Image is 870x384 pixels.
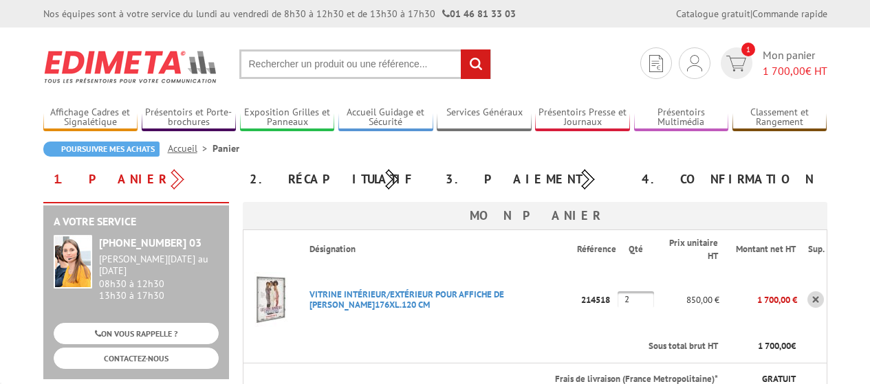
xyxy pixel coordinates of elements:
p: € [730,340,796,353]
div: | [676,7,827,21]
img: widget-service.jpg [54,235,92,289]
a: VITRINE INTéRIEUR/EXTéRIEUR POUR AFFICHE DE [PERSON_NAME]176XL.120 CM [309,289,504,310]
th: Sous total brut HT [298,330,720,363]
span: 1 [741,43,755,56]
img: devis rapide [649,55,663,72]
img: devis rapide [726,56,746,71]
th: Qté [618,230,654,269]
p: Montant net HT [730,243,796,256]
div: [PERSON_NAME][DATE] au [DATE] [99,253,219,277]
a: Commande rapide [752,8,827,20]
a: Présentoirs Multimédia [634,106,729,129]
a: Poursuivre mes achats [43,142,160,157]
th: Sup. [797,230,827,269]
img: Edimeta [43,41,219,92]
div: 2. Récapitulatif [239,167,435,192]
strong: 01 46 81 33 03 [442,8,516,20]
a: Affichage Cadres et Signalétique [43,106,138,129]
a: Accueil [168,142,213,155]
img: devis rapide [687,55,702,71]
a: ON VOUS RAPPELLE ? [54,323,219,344]
a: Accueil Guidage et Sécurité [338,106,433,129]
a: devis rapide 1 Mon panier 1 700,00€ HT [717,47,827,79]
a: Catalogue gratuit [676,8,750,20]
span: 1 700,00 [758,340,791,352]
a: Présentoirs Presse et Journaux [535,106,630,129]
input: Rechercher un produit ou une référence... [239,49,491,79]
p: 214518 [577,288,618,312]
a: Présentoirs et Porte-brochures [142,106,237,129]
div: Nos équipes sont à votre service du lundi au vendredi de 8h30 à 12h30 et de 13h30 à 17h30 [43,7,516,21]
div: 1. Panier [43,167,239,192]
a: Classement et Rangement [732,106,827,129]
span: Mon panier [763,47,827,79]
a: Services Généraux [437,106,532,129]
h3: Mon panier [243,202,827,229]
th: Désignation [298,230,578,269]
p: 1 700,00 € [719,288,797,312]
p: Référence [577,243,616,256]
h2: A votre service [54,216,219,228]
li: Panier [213,142,239,155]
p: Prix unitaire HT [665,237,718,262]
span: € HT [763,63,827,79]
strong: [PHONE_NUMBER] 03 [99,236,202,249]
a: Exposition Grilles et Panneaux [240,106,335,129]
a: CONTACTEZ-NOUS [54,348,219,369]
div: 3. Paiement [435,167,631,192]
span: 1 700,00 [763,64,805,78]
div: 4. Confirmation [631,167,827,192]
input: rechercher [461,49,490,79]
p: 850,00 € [654,288,719,312]
div: 08h30 à 12h30 13h30 à 17h30 [99,253,219,301]
img: VITRINE INTéRIEUR/EXTéRIEUR POUR AFFICHE DE CINéMA H.176XL.120 CM [243,272,298,327]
